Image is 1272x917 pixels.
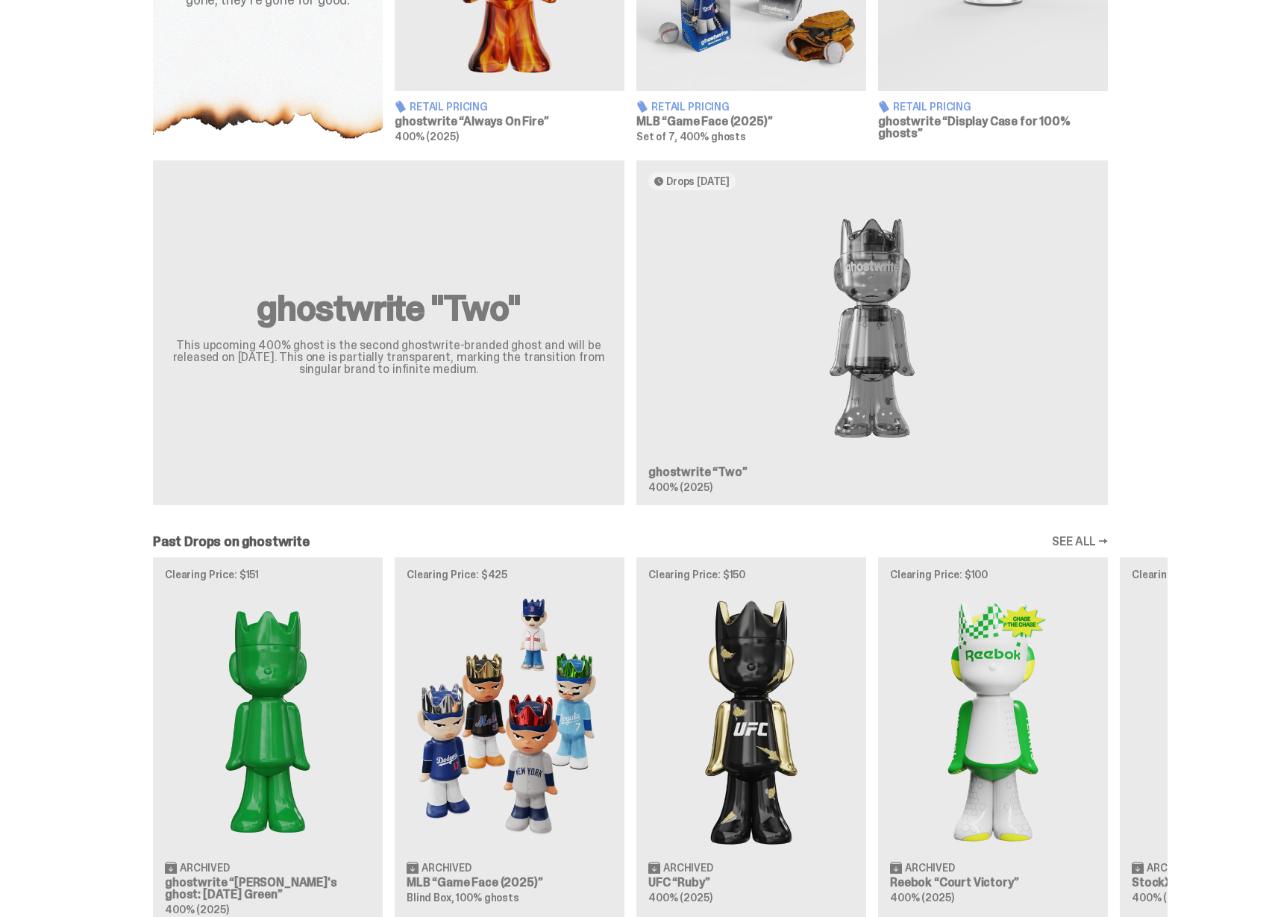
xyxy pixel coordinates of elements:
h3: MLB “Game Face (2025)” [407,877,612,889]
span: Archived [663,863,713,873]
span: Retail Pricing [893,101,971,112]
h3: ghostwrite “Display Case for 100% ghosts” [878,116,1108,140]
h3: MLB “Game Face (2025)” [636,116,866,128]
span: 400% (2025) [648,481,712,494]
img: Court Victory [890,592,1096,849]
span: Archived [422,863,471,873]
img: Schrödinger's ghost: Sunday Green [165,592,371,849]
img: Ruby [648,592,854,849]
span: Retail Pricing [651,101,730,112]
span: 400% (2025) [1132,891,1195,904]
span: 400% (2025) [648,891,712,904]
p: This upcoming 400% ghost is the second ghostwrite-branded ghost and will be released on [DATE]. T... [171,339,607,375]
a: SEE ALL → [1052,536,1108,548]
p: Clearing Price: $425 [407,569,612,580]
span: Retail Pricing [410,101,488,112]
h3: ghostwrite “Always On Fire” [395,116,624,128]
span: Archived [180,863,230,873]
p: Clearing Price: $100 [890,569,1096,580]
span: 400% (2025) [395,130,458,143]
p: Clearing Price: $150 [648,569,854,580]
h3: ghostwrite “Two” [648,466,1096,478]
h3: UFC “Ruby” [648,877,854,889]
span: 100% ghosts [456,891,518,904]
span: Archived [1147,863,1197,873]
p: Clearing Price: $151 [165,569,371,580]
h2: ghostwrite "Two" [171,290,607,326]
span: Set of 7, 400% ghosts [636,130,746,143]
h2: Past Drops on ghostwrite [153,535,310,548]
span: 400% (2025) [165,903,228,916]
img: Two [648,202,1096,454]
h3: ghostwrite “[PERSON_NAME]'s ghost: [DATE] Green” [165,877,371,901]
span: Blind Box, [407,891,454,904]
span: Archived [905,863,955,873]
span: Drops [DATE] [666,175,730,187]
span: 400% (2025) [890,891,953,904]
h3: Reebok “Court Victory” [890,877,1096,889]
img: Game Face (2025) [407,592,612,849]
